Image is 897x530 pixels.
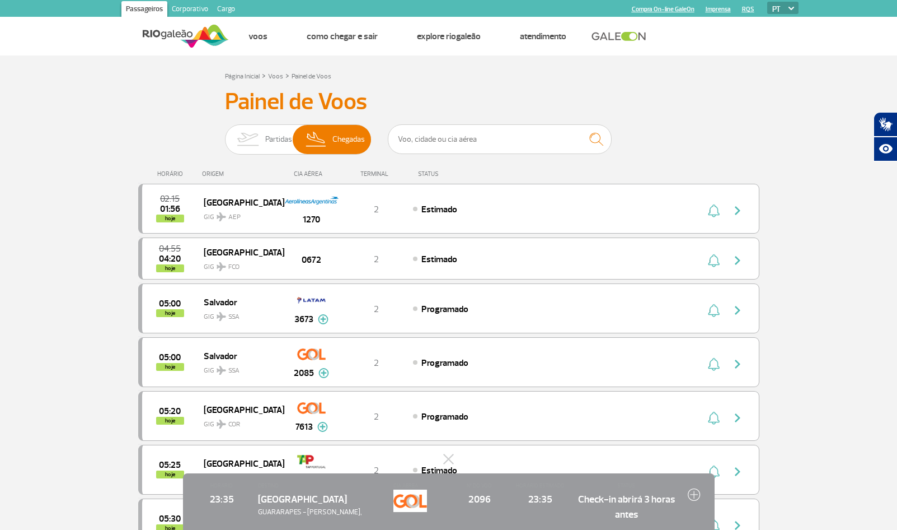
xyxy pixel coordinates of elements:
span: SSA [228,312,239,322]
span: 0672 [302,253,321,267]
span: Nº DO VOO [454,482,504,490]
span: GUARARAPES - [PERSON_NAME], [258,507,383,518]
span: [GEOGRAPHIC_DATA] [204,195,275,210]
div: HORÁRIO [142,170,203,178]
img: seta-direita-painel-voo.svg [731,304,744,317]
span: HORÁRIO [197,482,247,490]
span: [GEOGRAPHIC_DATA] [204,456,275,471]
img: slider-desembarque [300,125,333,154]
span: GIG [204,206,275,222]
button: Abrir recursos assistivos. [873,137,897,161]
img: destiny_airplane.svg [217,366,226,375]
span: Programado [421,357,468,369]
img: destiny_airplane.svg [217,262,226,271]
a: > [285,69,289,82]
a: Explore RIOgaleão [417,31,481,42]
img: sino-painel-voo.svg [708,411,720,425]
span: 2 [374,304,379,315]
span: Salvador [204,295,275,309]
img: mais-info-painel-voo.svg [318,314,328,324]
span: 2085 [294,366,314,380]
span: hoje [156,417,184,425]
img: mais-info-painel-voo.svg [318,368,329,378]
a: Passageiros [121,1,167,19]
span: hoje [156,471,184,478]
img: sino-painel-voo.svg [708,357,720,371]
span: GIG [204,360,275,376]
span: 2025-08-26 01:56:00 [160,205,180,213]
img: seta-direita-painel-voo.svg [731,204,744,217]
span: SSA [228,366,239,376]
span: 2025-08-26 05:20:00 [159,407,181,415]
span: Salvador [204,348,275,363]
a: Corporativo [167,1,213,19]
span: COR [228,420,240,430]
img: seta-direita-painel-voo.svg [731,465,744,478]
img: seta-direita-painel-voo.svg [731,254,744,267]
span: Programado [421,411,468,422]
a: Voos [248,31,267,42]
a: Voos [268,72,283,81]
img: destiny_airplane.svg [217,420,226,429]
button: Abrir tradutor de língua de sinais. [873,112,897,137]
img: sino-painel-voo.svg [708,304,720,317]
a: Cargo [213,1,239,19]
span: Estimado [421,204,457,215]
span: 2 [374,357,379,369]
div: Plugin de acessibilidade da Hand Talk. [873,112,897,161]
span: 23:35 [515,492,565,506]
span: hoje [156,309,184,317]
a: Como chegar e sair [307,31,378,42]
img: sino-painel-voo.svg [708,254,720,267]
div: CIA AÉREA [284,170,340,178]
span: hoje [156,215,184,222]
img: seta-direita-painel-voo.svg [731,411,744,425]
a: Compra On-line GaleOn [632,6,694,13]
span: 2096 [454,492,504,506]
span: [GEOGRAPHIC_DATA] [258,493,347,505]
span: HORÁRIO ESTIMADO [515,482,565,490]
span: Programado [421,304,468,315]
img: sino-painel-voo.svg [708,465,720,478]
span: 2 [374,465,379,476]
span: 2 [374,254,379,265]
a: Imprensa [706,6,731,13]
span: GIG [204,467,275,483]
span: hoje [156,264,184,272]
span: 2025-08-26 02:15:00 [160,195,180,203]
span: 1270 [303,213,320,226]
img: sino-painel-voo.svg [708,204,720,217]
span: 3673 [294,313,313,326]
a: RQS [742,6,754,13]
span: DESTINO [258,482,383,490]
span: 2 [374,204,379,215]
span: 2 [374,411,379,422]
a: > [262,69,266,82]
span: STATUS [576,482,676,490]
span: 2025-08-26 04:55:00 [159,245,181,253]
span: [GEOGRAPHIC_DATA] [204,402,275,417]
div: STATUS [412,170,504,178]
span: 2025-08-26 04:20:00 [159,255,181,263]
span: 7613 [295,420,313,434]
a: Painel de Voos [292,72,331,81]
span: GIG [204,256,275,272]
span: FCO [228,262,239,272]
span: hoje [156,363,184,371]
img: destiny_airplane.svg [217,212,226,221]
span: [GEOGRAPHIC_DATA] [204,245,275,259]
span: 2025-08-26 05:25:00 [159,461,181,469]
h3: Painel de Voos [225,88,673,116]
span: GIG [204,413,275,430]
input: Voo, cidade ou cia aérea [388,124,612,154]
span: AEP [228,212,241,222]
span: Chegadas [332,125,365,154]
span: Check-in abrirá 3 horas antes [576,492,676,522]
img: mais-info-painel-voo.svg [317,422,328,432]
span: GIG [204,306,275,322]
a: Atendimento [520,31,566,42]
img: seta-direita-painel-voo.svg [731,357,744,371]
div: ORIGEM [202,170,284,178]
span: CIA AÉREA [393,482,443,490]
span: 23:35 [197,492,247,506]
